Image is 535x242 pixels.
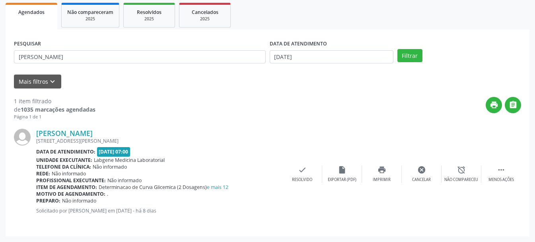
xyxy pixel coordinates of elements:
b: Profissional executante: [36,177,106,184]
div: Resolvido [292,177,312,183]
b: Rede: [36,170,50,177]
div: 2025 [185,16,225,22]
span: Não informado [52,170,86,177]
button: print [486,97,502,113]
b: Item de agendamento: [36,184,97,191]
span: Não compareceram [67,9,113,16]
input: Selecione um intervalo [270,50,393,64]
b: Motivo de agendamento: [36,191,105,197]
a: [PERSON_NAME] [36,129,93,138]
span: Agendados [18,9,45,16]
img: img [14,129,31,146]
button: Mais filtroskeyboard_arrow_down [14,75,61,89]
b: Data de atendimento: [36,148,95,155]
div: Página 1 de 1 [14,114,95,120]
label: PESQUISAR [14,38,41,50]
i: print [490,100,498,109]
span: Não informado [62,197,96,204]
div: Menos ações [488,177,514,183]
span: Resolvidos [137,9,161,16]
div: Imprimir [373,177,391,183]
i: insert_drive_file [338,165,346,174]
div: de [14,105,95,114]
input: Nome, CNS [14,50,266,64]
span: Determinacao de Curva Glicemica (2 Dosagens) [99,184,228,191]
div: Exportar (PDF) [328,177,356,183]
b: Unidade executante: [36,157,92,163]
i: print [377,165,386,174]
i:  [497,165,506,174]
b: Telefone da clínica: [36,163,91,170]
i: keyboard_arrow_down [48,77,57,86]
b: Preparo: [36,197,60,204]
i: cancel [417,165,426,174]
i:  [509,100,517,109]
i: check [298,165,307,174]
span: Não informado [93,163,127,170]
div: 1 item filtrado [14,97,95,105]
label: DATA DE ATENDIMENTO [270,38,327,50]
span: [DATE] 07:00 [97,147,130,156]
div: Não compareceu [444,177,478,183]
i: alarm_off [457,165,466,174]
span: Labgene Medicina Laboratorial [94,157,165,163]
button: Filtrar [397,49,422,63]
div: 2025 [129,16,169,22]
div: 2025 [67,16,113,22]
div: [STREET_ADDRESS][PERSON_NAME] [36,138,282,144]
span: Cancelados [192,9,218,16]
strong: 1035 marcações agendadas [21,106,95,113]
button:  [505,97,521,113]
span: Não informado [107,177,142,184]
span: . [107,191,108,197]
p: Solicitado por [PERSON_NAME] em [DATE] - há 8 dias [36,207,282,214]
a: e mais 12 [207,184,228,191]
div: Cancelar [412,177,431,183]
